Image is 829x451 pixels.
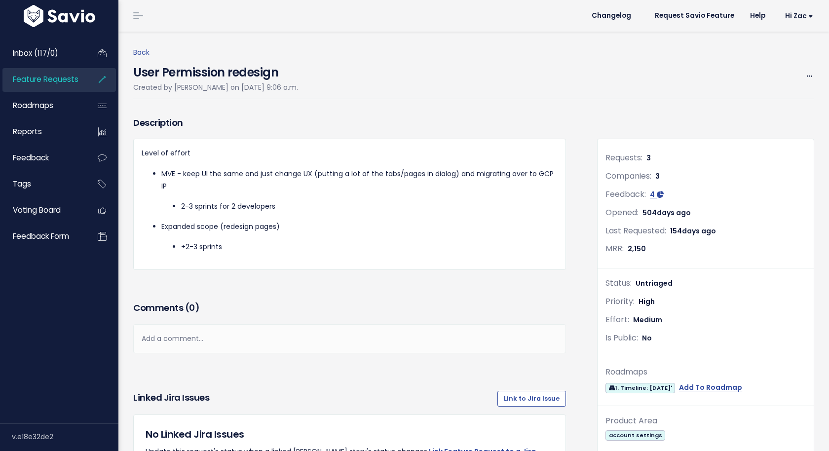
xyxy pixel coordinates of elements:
[2,42,82,65] a: Inbox (117/0)
[636,278,673,288] span: Untriaged
[181,241,558,253] li: +2-3 sprints
[133,59,298,81] h4: User Permission redesign
[633,315,662,325] span: Medium
[133,301,566,315] h3: Comments ( )
[133,116,566,130] h3: Description
[785,12,813,20] span: Hi Zac
[13,231,69,241] span: Feedback form
[161,221,558,233] p: Expanded scope (redesign pages)
[657,208,691,218] span: days ago
[2,94,82,117] a: Roadmaps
[642,333,652,343] span: No
[628,244,646,254] span: 2,150
[161,168,558,192] p: MVE - keep UI the same and just change UX (putting a lot of the tabs/pages in dialog) and migrati...
[13,48,58,58] span: Inbox (117/0)
[2,225,82,248] a: Feedback form
[2,68,82,91] a: Feature Requests
[13,126,42,137] span: Reports
[2,199,82,222] a: Voting Board
[650,189,664,199] a: 4
[605,430,665,441] span: account settings
[655,171,660,181] span: 3
[682,226,716,236] span: days ago
[742,8,773,23] a: Help
[605,152,642,163] span: Requests:
[2,147,82,169] a: Feedback
[21,5,98,27] img: logo-white.9d6f32f41409.svg
[647,8,742,23] a: Request Savio Feature
[605,225,666,236] span: Last Requested:
[605,170,651,182] span: Companies:
[133,47,150,57] a: Back
[605,383,675,393] span: 1. Timeline: [DATE]'
[592,12,631,19] span: Changelog
[2,173,82,195] a: Tags
[605,207,639,218] span: Opened:
[646,153,651,163] span: 3
[605,332,638,343] span: Is Public:
[605,365,806,379] div: Roadmaps
[2,120,82,143] a: Reports
[12,424,118,450] div: v.e18e32de2
[13,100,53,111] span: Roadmaps
[133,324,566,353] div: Add a comment...
[605,414,806,428] div: Product Area
[13,205,61,215] span: Voting Board
[142,147,558,159] p: Level of effort
[133,82,298,92] span: Created by [PERSON_NAME] on [DATE] 9:06 a.m.
[605,314,629,325] span: Effort:
[670,226,716,236] span: 154
[189,301,195,314] span: 0
[146,427,554,442] h5: No Linked Jira Issues
[605,243,624,254] span: MRR:
[497,391,566,407] a: Link to Jira Issue
[642,208,691,218] span: 504
[605,296,635,307] span: Priority:
[13,179,31,189] span: Tags
[133,391,209,407] h3: Linked Jira issues
[773,8,821,24] a: Hi Zac
[181,200,558,213] li: 2-3 sprints for 2 developers
[13,152,49,163] span: Feedback
[13,74,78,84] span: Feature Requests
[605,381,675,394] a: 1. Timeline: [DATE]'
[679,381,742,394] a: Add To Roadmap
[650,189,655,199] span: 4
[639,297,655,306] span: High
[605,188,646,200] span: Feedback:
[605,277,632,289] span: Status:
